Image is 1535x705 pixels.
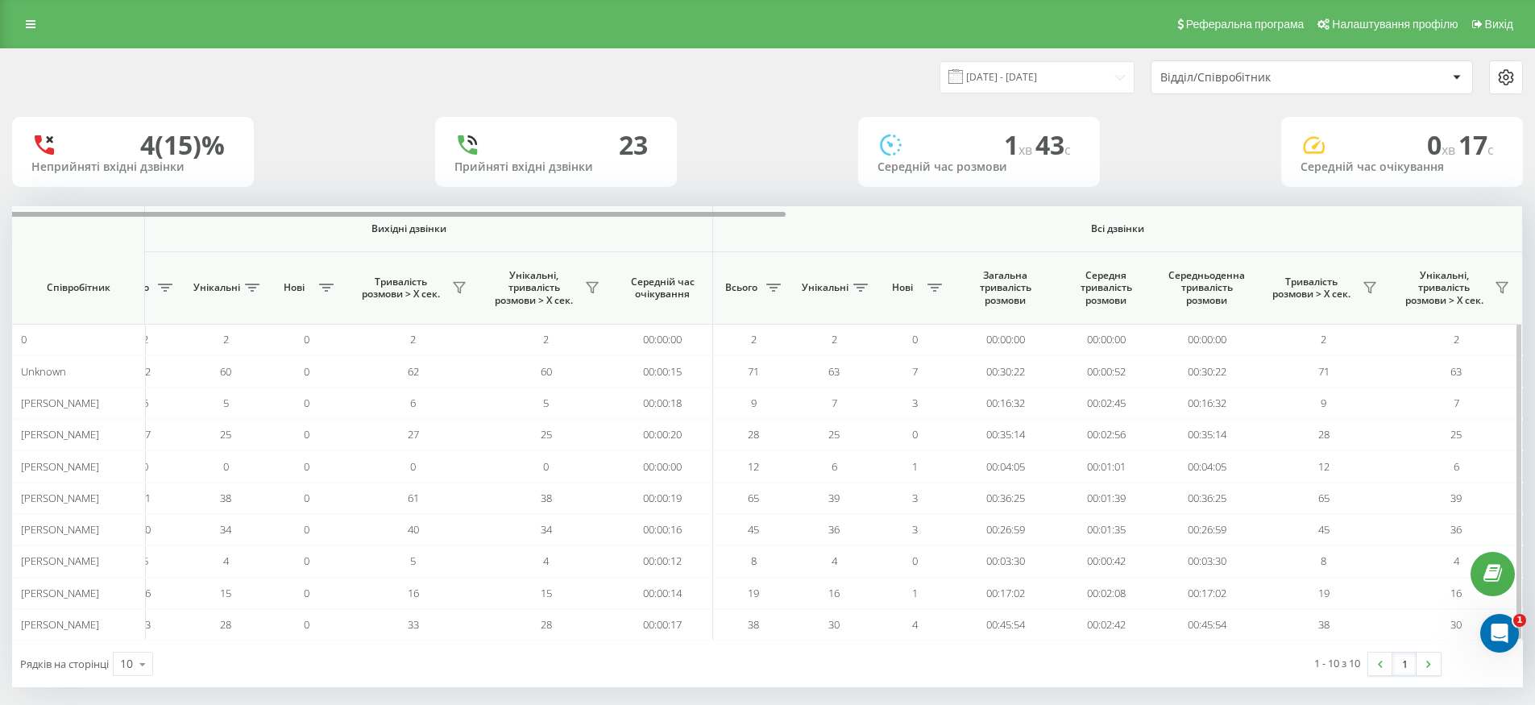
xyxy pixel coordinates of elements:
[21,427,99,442] span: [PERSON_NAME]
[1454,396,1459,410] span: 7
[955,419,1056,450] td: 00:35:14
[541,364,552,379] span: 60
[1056,324,1156,355] td: 00:00:00
[220,491,231,505] span: 38
[955,609,1056,641] td: 00:45:54
[748,617,759,632] span: 38
[832,554,837,568] span: 4
[612,355,713,387] td: 00:00:15
[541,522,552,537] span: 34
[223,396,229,410] span: 5
[543,396,549,410] span: 5
[748,427,759,442] span: 28
[828,586,840,600] span: 16
[1485,18,1513,31] span: Вихід
[1160,71,1353,85] div: Відділ/Співробітник
[31,160,234,174] div: Неприйняті вхідні дзвінки
[1450,617,1462,632] span: 30
[1056,355,1156,387] td: 00:00:52
[955,450,1056,482] td: 00:04:05
[410,554,416,568] span: 5
[1035,127,1071,162] span: 43
[612,324,713,355] td: 00:00:00
[21,364,66,379] span: Unknown
[912,427,918,442] span: 0
[140,130,225,160] div: 4 (15)%
[1392,653,1417,675] a: 1
[1056,388,1156,419] td: 00:02:45
[304,427,309,442] span: 0
[624,276,700,301] span: Середній час очікування
[1156,324,1257,355] td: 00:00:00
[21,332,27,346] span: 0
[912,332,918,346] span: 0
[408,491,419,505] span: 61
[1450,522,1462,537] span: 36
[410,459,416,474] span: 0
[912,459,918,474] span: 1
[612,545,713,577] td: 00:00:12
[304,522,309,537] span: 0
[408,364,419,379] span: 62
[612,388,713,419] td: 00:00:18
[21,396,99,410] span: [PERSON_NAME]
[912,617,918,632] span: 4
[1056,609,1156,641] td: 00:02:42
[304,554,309,568] span: 0
[1318,364,1330,379] span: 71
[21,491,99,505] span: [PERSON_NAME]
[408,522,419,537] span: 40
[1450,364,1462,379] span: 63
[143,222,675,235] span: Вихідні дзвінки
[274,281,314,294] span: Нові
[410,332,416,346] span: 2
[541,617,552,632] span: 28
[220,364,231,379] span: 60
[882,281,923,294] span: Нові
[1156,483,1257,514] td: 00:36:25
[304,396,309,410] span: 0
[832,332,837,346] span: 2
[1064,141,1071,159] span: c
[220,617,231,632] span: 28
[304,459,309,474] span: 0
[955,545,1056,577] td: 00:03:30
[1454,459,1459,474] span: 6
[832,396,837,410] span: 7
[21,617,99,632] span: [PERSON_NAME]
[1156,419,1257,450] td: 00:35:14
[21,586,99,600] span: [PERSON_NAME]
[955,324,1056,355] td: 00:00:00
[1056,578,1156,609] td: 00:02:08
[1427,127,1458,162] span: 0
[748,522,759,537] span: 45
[408,586,419,600] span: 16
[1442,141,1458,159] span: хв
[541,427,552,442] span: 25
[619,130,648,160] div: 23
[1318,491,1330,505] span: 65
[912,586,918,600] span: 1
[223,459,229,474] span: 0
[1487,141,1494,159] span: c
[1450,427,1462,442] span: 25
[1186,18,1305,31] span: Реферальна програма
[1056,483,1156,514] td: 00:01:39
[748,459,759,474] span: 12
[912,522,918,537] span: 3
[1321,554,1326,568] span: 8
[828,522,840,537] span: 36
[193,281,240,294] span: Унікальні
[487,269,580,307] span: Унікальні, тривалість розмови > Х сек.
[912,364,918,379] span: 7
[761,222,1475,235] span: Всі дзвінки
[1156,578,1257,609] td: 00:17:02
[1318,459,1330,474] span: 12
[828,427,840,442] span: 25
[1156,609,1257,641] td: 00:45:54
[721,281,761,294] span: Всього
[828,364,840,379] span: 63
[748,586,759,600] span: 19
[1454,554,1459,568] span: 4
[1314,655,1360,671] div: 1 - 10 з 10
